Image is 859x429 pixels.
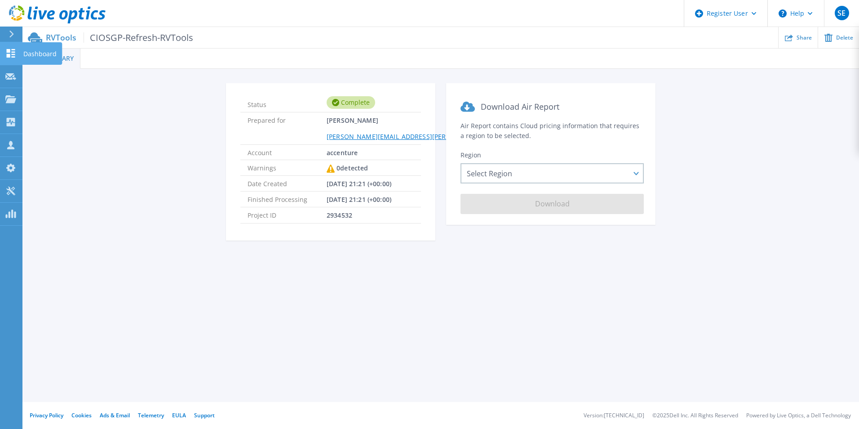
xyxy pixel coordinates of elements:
span: [DATE] 21:21 (+00:00) [327,176,391,191]
li: © 2025 Dell Inc. All Rights Reserved [652,413,738,419]
a: Telemetry [138,411,164,419]
span: Warnings [248,160,327,175]
a: [PERSON_NAME][EMAIL_ADDRESS][PERSON_NAME][DOMAIN_NAME] [327,132,536,141]
li: Powered by Live Optics, a Dell Technology [746,413,851,419]
span: Finished Processing [248,192,327,207]
a: Privacy Policy [30,411,63,419]
span: CIOSGP-Refresh-RVTools [84,32,193,43]
span: [PERSON_NAME] [327,112,536,144]
span: 2934532 [327,207,352,223]
span: accenture [327,145,358,160]
button: Download [460,194,644,214]
span: Status [248,97,327,108]
a: Ads & Email [100,411,130,419]
a: EULA [172,411,186,419]
span: Prepared for [248,112,327,144]
span: Region [460,151,481,159]
span: Download Air Report [481,101,559,112]
p: RVTools [46,32,193,43]
span: [DATE] 21:21 (+00:00) [327,192,391,207]
div: Complete [327,96,375,109]
span: SE [837,9,846,17]
li: Version: [TECHNICAL_ID] [584,413,644,419]
span: Delete [836,35,853,40]
a: Support [194,411,215,419]
div: 0 detected [327,160,368,176]
span: Air Report contains Cloud pricing information that requires a region to be selected. [460,121,639,140]
span: Date Created [248,176,327,191]
span: Account [248,145,327,160]
span: Share [797,35,812,40]
a: Cookies [71,411,92,419]
p: Dashboard [23,42,57,66]
div: Select Region [460,163,644,183]
span: Project ID [248,207,327,223]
